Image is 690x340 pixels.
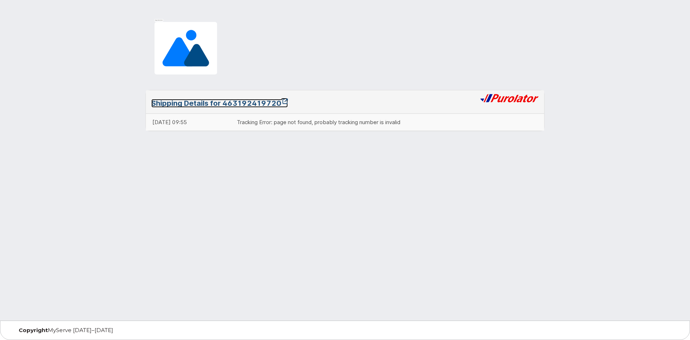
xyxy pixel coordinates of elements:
[151,19,220,78] img: Image placeholder
[151,99,288,108] a: Shipping Details for 463192419720
[230,114,544,130] td: Tracking Error: page not found, probably tracking number is invalid
[13,327,234,333] div: MyServe [DATE]–[DATE]
[19,327,48,334] strong: Copyright
[480,94,539,103] img: purolator-9dc0d6913a5419968391dc55414bb4d415dd17fc9089aa56d78149fa0af40473.png
[146,114,230,130] td: [DATE] 09:55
